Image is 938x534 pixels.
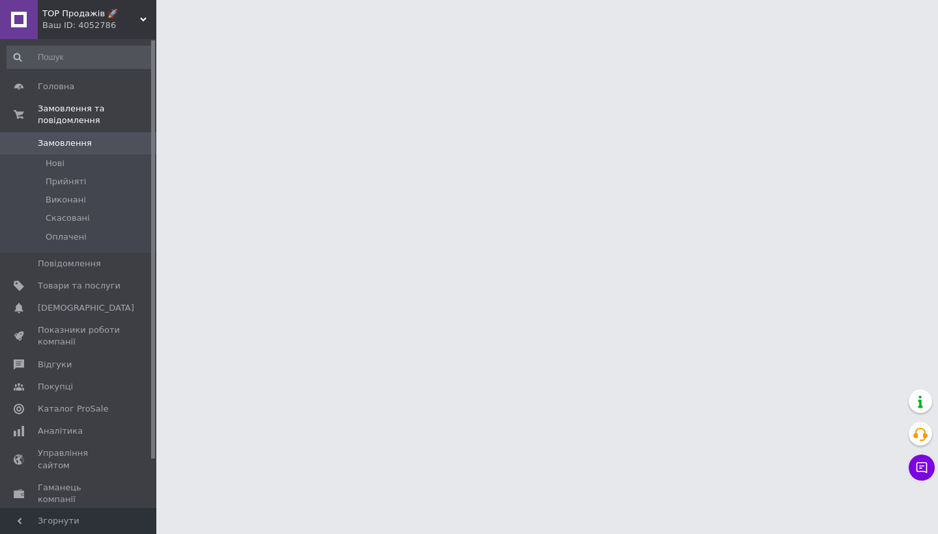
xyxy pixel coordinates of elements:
[46,231,87,243] span: Оплачені
[38,302,134,314] span: [DEMOGRAPHIC_DATA]
[909,455,935,481] button: Чат з покупцем
[46,158,64,169] span: Нові
[38,359,72,371] span: Відгуки
[38,381,73,393] span: Покупці
[7,46,154,69] input: Пошук
[38,324,121,348] span: Показники роботи компанії
[46,212,90,224] span: Скасовані
[38,425,83,437] span: Аналітика
[38,403,108,415] span: Каталог ProSale
[38,280,121,292] span: Товари та послуги
[42,8,140,20] span: TOP Продажів 🚀
[38,103,156,126] span: Замовлення та повідомлення
[38,81,74,92] span: Головна
[38,482,121,505] span: Гаманець компанії
[38,137,92,149] span: Замовлення
[38,447,121,471] span: Управління сайтом
[46,194,86,206] span: Виконані
[38,258,101,270] span: Повідомлення
[42,20,156,31] div: Ваш ID: 4052786
[46,176,86,188] span: Прийняті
